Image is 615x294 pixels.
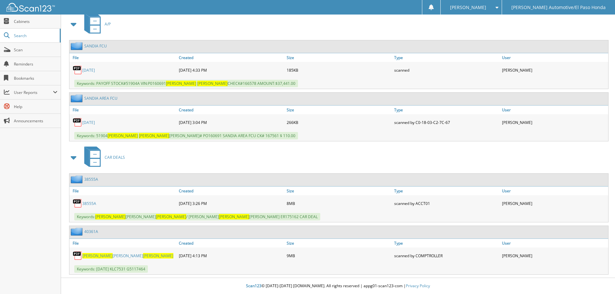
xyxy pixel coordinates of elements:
a: SANDIA FCU [84,43,107,49]
div: [PERSON_NAME] [500,197,608,210]
a: File [69,187,177,195]
a: CAR DEALS [80,145,125,170]
span: Reminders [14,61,57,67]
div: [DATE] 3:04 PM [177,116,285,129]
span: [PERSON_NAME] [143,253,173,259]
a: Created [177,53,285,62]
span: [PERSON_NAME] [108,133,138,138]
span: A/P [105,21,111,27]
img: folder2.png [71,94,84,102]
span: [PERSON_NAME] [197,81,228,86]
img: PDF.png [73,65,82,75]
a: Type [393,239,500,248]
a: [DATE] [82,120,95,125]
span: [PERSON_NAME] [139,133,169,138]
a: 40361A [84,229,98,234]
div: © [DATE]-[DATE] [DOMAIN_NAME]. All rights reserved | appg01-scan123-com | [61,278,615,294]
a: Size [285,53,393,62]
a: User [500,239,608,248]
div: scanned by ACCT01 [393,197,500,210]
div: [DATE] 4:13 PM [177,249,285,262]
img: PDF.png [73,117,82,127]
span: Keywords: [DATE] KLC7531 G5117464 [74,265,148,273]
div: 8MB [285,197,393,210]
div: [PERSON_NAME] [500,64,608,76]
span: [PERSON_NAME] [95,214,126,219]
div: scanned by COMPTROLLER [393,249,500,262]
div: [DATE] 4:33 PM [177,64,285,76]
a: Privacy Policy [406,283,430,289]
img: PDF.png [73,251,82,260]
a: Created [177,187,285,195]
span: [PERSON_NAME] [156,214,186,219]
span: Help [14,104,57,109]
img: PDF.png [73,198,82,208]
span: Keywords: 51904 [PERSON_NAME]# PO160691 SANDIA AREA FCU CK# 167561 $ 110.00 [74,132,298,139]
a: File [69,53,177,62]
span: Keywords: [PERSON_NAME] / [PERSON_NAME] [PERSON_NAME] ER175162 CAR DEAL [74,213,320,220]
a: Size [285,187,393,195]
a: [PERSON_NAME][PERSON_NAME][PERSON_NAME] [82,253,173,259]
div: scanned by C0-18-03-C2-7C-67 [393,116,500,129]
a: User [500,53,608,62]
span: CAR DEALS [105,155,125,160]
span: Bookmarks [14,76,57,81]
a: 38555A [82,201,96,206]
div: 9MB [285,249,393,262]
a: File [69,239,177,248]
span: Cabinets [14,19,57,24]
a: Size [285,239,393,248]
span: [PERSON_NAME] [82,253,113,259]
img: folder2.png [71,42,84,50]
span: Keywords: PAYOFF STOCK#51904A VIN:P0160691 CHECK#166578 AMOUNT:$37,441.00 [74,80,298,87]
div: 185KB [285,64,393,76]
div: [PERSON_NAME] [500,116,608,129]
span: [PERSON_NAME] Automotive/El Paso Honda [511,5,606,9]
span: User Reports [14,90,53,95]
a: Size [285,106,393,114]
span: [PERSON_NAME] [166,81,196,86]
span: Scan123 [246,283,261,289]
a: SANDIA AREA FCU [84,96,118,101]
a: User [500,187,608,195]
a: File [69,106,177,114]
a: Type [393,53,500,62]
a: User [500,106,608,114]
a: A/P [80,11,111,37]
a: 38555A [84,177,98,182]
iframe: Chat Widget [583,263,615,294]
a: Created [177,239,285,248]
img: folder2.png [71,228,84,236]
div: scanned [393,64,500,76]
a: [DATE] [82,67,95,73]
span: Scan [14,47,57,53]
div: [DATE] 3:26 PM [177,197,285,210]
div: [PERSON_NAME] [500,249,608,262]
span: [PERSON_NAME] [219,214,249,219]
span: Announcements [14,118,57,124]
span: [PERSON_NAME] [450,5,486,9]
a: Type [393,187,500,195]
div: 266KB [285,116,393,129]
span: Search [14,33,56,38]
a: Created [177,106,285,114]
img: scan123-logo-white.svg [6,3,55,12]
img: folder2.png [71,175,84,183]
a: Type [393,106,500,114]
